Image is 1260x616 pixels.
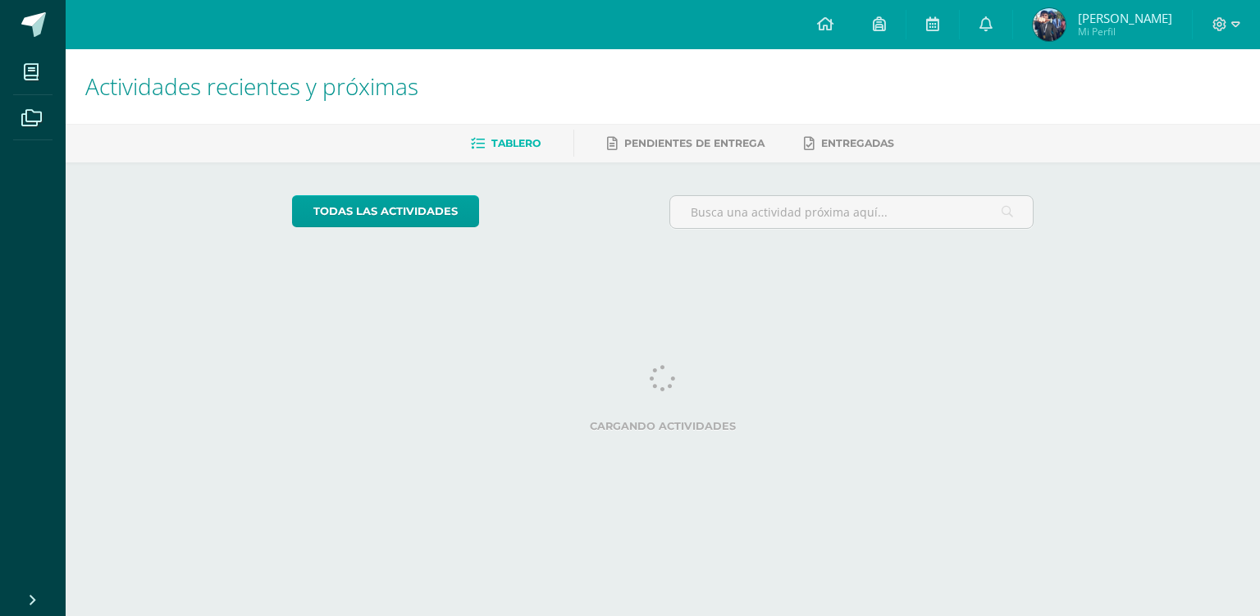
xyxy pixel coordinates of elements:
span: Actividades recientes y próximas [85,71,418,102]
a: Entregadas [804,130,894,157]
a: todas las Actividades [292,195,479,227]
a: Tablero [471,130,541,157]
img: b6b365b4af654ad970a780ec0721cded.png [1033,8,1066,41]
span: Pendientes de entrega [624,137,765,149]
span: Entregadas [821,137,894,149]
label: Cargando actividades [292,420,1034,432]
span: Tablero [491,137,541,149]
input: Busca una actividad próxima aquí... [670,196,1034,228]
span: Mi Perfil [1078,25,1172,39]
span: [PERSON_NAME] [1078,10,1172,26]
a: Pendientes de entrega [607,130,765,157]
